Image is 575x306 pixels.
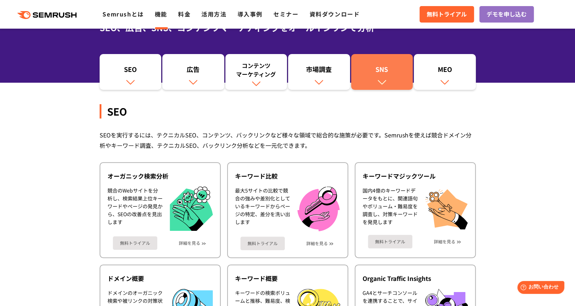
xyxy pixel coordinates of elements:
[427,10,467,19] span: 無料トライアル
[487,10,527,19] span: デモを申し込む
[235,186,290,231] div: 最大5サイトの比較で競合の強みや差別化としているキーワードからページの特定、差分を洗い出します
[107,186,163,231] div: 競合のWebサイトを分析し、検索結果上位キーワードやページの発見から、SEOの改善点を見出します
[240,237,285,250] a: 無料トライアル
[351,54,413,90] a: SNS
[155,10,167,18] a: 機能
[288,54,350,90] a: 市場調査
[107,274,213,283] div: ドメイン概要
[511,278,567,298] iframe: Help widget launcher
[309,10,360,18] a: 資料ダウンロード
[297,186,340,231] img: キーワード比較
[235,172,340,180] div: キーワード比較
[355,65,409,77] div: SNS
[273,10,298,18] a: セミナー
[417,65,472,77] div: MEO
[170,186,213,231] img: オーガニック検索分析
[103,65,158,77] div: SEO
[434,239,455,244] a: 詳細を見る
[113,236,157,250] a: 無料トライアル
[420,6,474,23] a: 無料トライアル
[225,54,287,90] a: コンテンツマーケティング
[100,54,162,90] a: SEO
[414,54,476,90] a: MEO
[368,235,412,248] a: 無料トライアル
[179,241,200,246] a: 詳細を見る
[363,274,468,283] div: Organic Traffic Insights
[201,10,226,18] a: 活用方法
[363,186,418,229] div: 国内4億のキーワードデータをもとに、関連語句やボリューム・難易度を調査し、対策キーワードを発見します
[229,61,284,78] div: コンテンツ マーケティング
[238,10,263,18] a: 導入事例
[100,104,476,118] div: SEO
[100,130,476,151] div: SEOを実行するには、テクニカルSEO、コンテンツ、バックリンクなど様々な領域で総合的な施策が必要です。Semrushを使えば競合ドメイン分析やキーワード調査、テクニカルSEO、バックリンク分析...
[162,54,224,90] a: 広告
[166,65,221,77] div: 広告
[107,172,213,180] div: オーガニック検索分析
[425,186,468,229] img: キーワードマジックツール
[292,65,346,77] div: 市場調査
[102,10,144,18] a: Semrushとは
[178,10,191,18] a: 料金
[306,241,328,246] a: 詳細を見る
[235,274,340,283] div: キーワード概要
[479,6,534,23] a: デモを申し込む
[363,172,468,180] div: キーワードマジックツール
